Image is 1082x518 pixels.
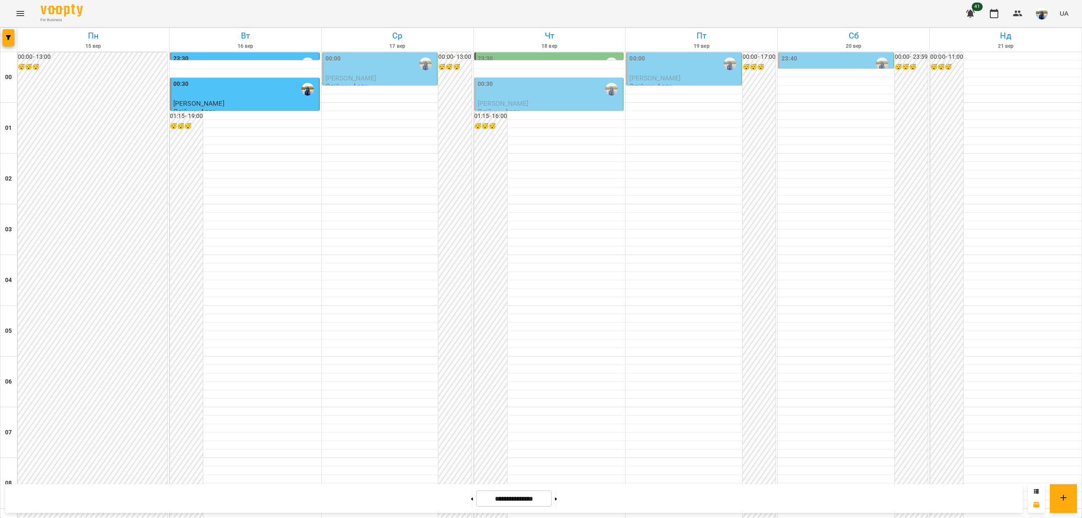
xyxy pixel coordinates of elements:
[876,58,888,70] img: Олійник Алла
[19,29,168,42] h6: Пн
[931,29,1080,42] h6: Нд
[173,99,224,107] span: [PERSON_NAME]
[41,4,83,16] img: Voopty Logo
[323,42,472,50] h6: 17 вер
[605,58,618,70] img: Олійник Алла
[5,276,12,285] h6: 04
[5,123,12,133] h6: 01
[5,326,12,336] h6: 05
[301,83,314,96] img: Олійник Алла
[724,58,736,70] img: Олійник Алла
[930,52,963,62] h6: 00:00 - 11:00
[325,54,341,63] label: 00:00
[173,79,189,89] label: 00:30
[325,74,377,82] span: [PERSON_NAME]
[1036,8,1048,19] img: 79bf113477beb734b35379532aeced2e.jpg
[629,74,680,82] span: [PERSON_NAME]
[41,17,83,23] span: For Business
[474,122,507,131] h6: 😴😴😴
[931,42,1080,50] h6: 21 вер
[18,52,167,62] h6: 00:00 - 13:00
[323,29,472,42] h6: Ср
[627,29,776,42] h6: Пт
[895,52,928,62] h6: 00:00 - 23:59
[18,63,167,72] h6: 😴😴😴
[170,122,203,131] h6: 😴😴😴
[895,63,928,72] h6: 😴😴😴
[743,63,776,72] h6: 😴😴😴
[478,54,493,63] label: 23:30
[5,479,12,488] h6: 08
[5,174,12,184] h6: 02
[5,73,12,82] h6: 00
[474,112,507,121] h6: 01:15 - 16:00
[743,52,776,62] h6: 00:00 - 17:00
[627,42,776,50] h6: 19 вер
[171,29,320,42] h6: Вт
[475,42,624,50] h6: 18 вер
[5,428,12,437] h6: 07
[5,377,12,386] h6: 06
[605,83,618,96] img: Олійник Алла
[779,29,928,42] h6: Сб
[475,29,624,42] h6: Чт
[173,54,189,63] label: 23:30
[781,54,797,63] label: 23:40
[779,42,928,50] h6: 20 вер
[419,58,432,70] img: Олійник Алла
[1056,5,1072,21] button: UA
[10,3,30,24] button: Menu
[325,82,369,90] p: Олійник Алла
[5,225,12,234] h6: 03
[301,58,314,70] img: Олійник Алла
[629,82,672,90] p: Олійник Алла
[478,108,521,115] p: Олійник Алла
[972,3,983,11] span: 41
[170,112,203,121] h6: 01:15 - 19:00
[438,63,471,72] h6: 😴😴😴
[930,63,963,72] h6: 😴😴😴
[1060,9,1068,18] span: UA
[173,108,216,115] p: Олійник Алла
[478,79,493,89] label: 00:30
[629,54,645,63] label: 00:00
[171,42,320,50] h6: 16 вер
[478,99,529,107] span: [PERSON_NAME]
[438,52,471,62] h6: 00:00 - 13:00
[19,42,168,50] h6: 15 вер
